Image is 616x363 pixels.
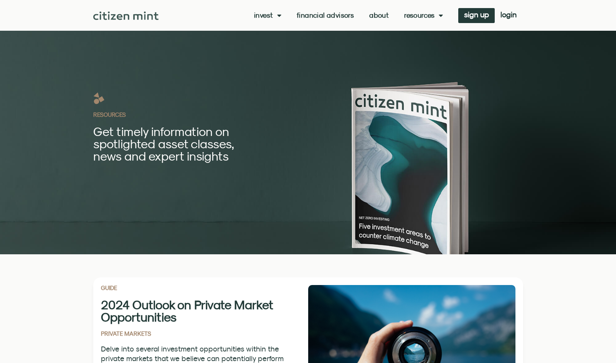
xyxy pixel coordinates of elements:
span: sign up [464,12,489,17]
img: Citizen Mint [93,12,159,20]
a: Resources [404,12,443,19]
a: About [369,12,389,19]
a: login [495,8,522,23]
h2: RESOURCES [93,112,334,118]
nav: Menu [254,12,443,19]
a: Financial Advisors [297,12,354,19]
a: Invest [254,12,281,19]
span: login [500,12,517,17]
h2: GUIDE [101,285,308,291]
a: sign up [458,8,495,23]
h2: 2024 Outlook on Private Market Opportunities [101,298,285,323]
h2: Get timely information on spotlighted asset classes, news and expert insights [93,125,265,162]
h2: PRIVATE MARKETS [101,331,308,336]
